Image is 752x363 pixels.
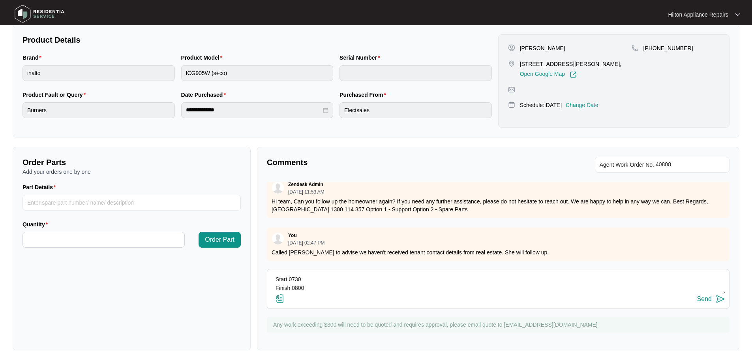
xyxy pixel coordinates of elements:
span: Agent Work Order No. [600,160,654,169]
img: user.svg [272,182,284,194]
input: Product Model [181,65,334,81]
label: Product Fault or Query [23,91,89,99]
button: Send [697,294,725,305]
input: Add Agent Work Order No. [656,160,725,169]
p: Add your orders one by one [23,168,241,176]
p: [DATE] 02:47 PM [288,241,324,245]
img: map-pin [508,101,515,108]
img: map-pin [508,60,515,67]
p: You [288,232,297,239]
input: Product Fault or Query [23,102,175,118]
a: Open Google Map [520,71,577,78]
p: Comments [267,157,493,168]
img: user.svg [272,233,284,245]
p: Schedule: [DATE] [520,101,562,109]
p: Hi team, Can you follow up the homeowner again? If you need any further assistance, please do not... [272,197,725,213]
img: map-pin [508,86,515,93]
img: file-attachment-doc.svg [275,294,285,303]
label: Part Details [23,183,59,191]
p: Product Details [23,34,492,45]
button: Order Part [199,232,241,248]
img: user-pin [508,44,515,51]
input: Serial Number [339,65,492,81]
img: Link-External [570,71,577,78]
p: [PERSON_NAME] [520,44,565,52]
span: Order Part [205,235,234,245]
label: Serial Number [339,54,383,62]
p: Hilton Appliance Repairs [668,11,728,19]
input: Purchased From [339,102,492,118]
p: Any work exceeding $300 will need to be quoted and requires approval, please email quote to [EMAI... [273,321,726,329]
input: Quantity [23,232,184,247]
label: Date Purchased [181,91,229,99]
p: Called [PERSON_NAME] to advise we haven't received tenant contact details from real estate. She w... [272,248,725,256]
p: Zendesk Admin [288,181,323,188]
label: Brand [23,54,45,62]
img: residentia service logo [12,2,67,26]
img: dropdown arrow [735,13,740,17]
div: Send [697,295,712,303]
p: Change Date [566,101,598,109]
label: Product Model [181,54,226,62]
label: Purchased From [339,91,389,99]
input: Part Details [23,195,241,211]
img: send-icon.svg [716,294,725,304]
label: Quantity [23,220,51,228]
p: [DATE] 11:53 AM [288,190,324,194]
input: Brand [23,65,175,81]
textarea: Start 0730 Finish 0800 Attended property for middle top burner not staying lit Upon arrival teste... [271,273,725,294]
p: [STREET_ADDRESS][PERSON_NAME], [520,60,622,68]
input: Date Purchased [186,106,322,114]
p: Order Parts [23,157,241,168]
img: map-pin [632,44,639,51]
span: [PHONE_NUMBER] [643,45,693,51]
